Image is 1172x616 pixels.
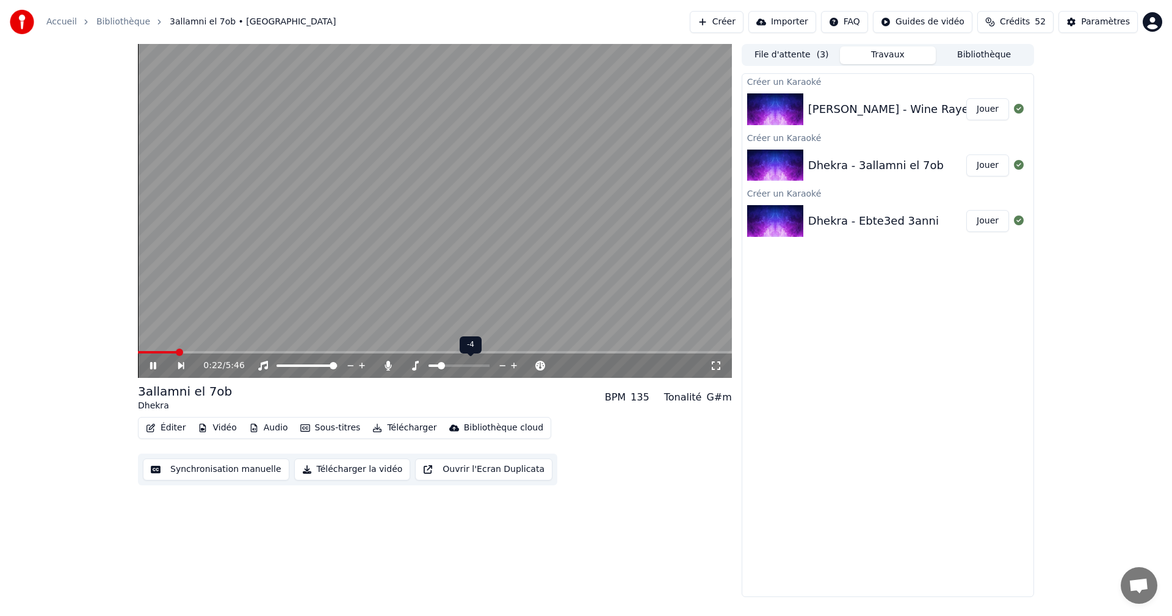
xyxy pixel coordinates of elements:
[143,458,289,480] button: Synchronisation manuelle
[138,400,232,412] div: Dhekra
[966,98,1009,120] button: Jouer
[1121,567,1157,604] div: Ouvrir le chat
[46,16,336,28] nav: breadcrumb
[294,458,411,480] button: Télécharger la vidéo
[193,419,241,437] button: Vidéo
[817,49,829,61] span: ( 3 )
[203,360,233,372] div: /
[244,419,293,437] button: Audio
[742,74,1033,89] div: Créer un Karaoké
[464,422,543,434] div: Bibliothèque cloud
[605,390,626,405] div: BPM
[415,458,552,480] button: Ouvrir l'Ecran Duplicata
[460,336,482,353] div: -4
[840,46,936,64] button: Travaux
[966,210,1009,232] button: Jouer
[1000,16,1030,28] span: Crédits
[742,186,1033,200] div: Créer un Karaoké
[367,419,441,437] button: Télécharger
[631,390,649,405] div: 135
[706,390,731,405] div: G#m
[808,101,975,118] div: [PERSON_NAME] - Wine Raye7
[10,10,34,34] img: youka
[225,360,244,372] span: 5:46
[295,419,366,437] button: Sous-titres
[141,419,190,437] button: Éditer
[1058,11,1138,33] button: Paramètres
[170,16,336,28] span: 3allamni el 7ob • [GEOGRAPHIC_DATA]
[1081,16,1130,28] div: Paramètres
[936,46,1032,64] button: Bibliothèque
[977,11,1054,33] button: Crédits52
[748,11,816,33] button: Importer
[966,154,1009,176] button: Jouer
[96,16,150,28] a: Bibliothèque
[873,11,972,33] button: Guides de vidéo
[808,157,944,174] div: Dhekra - 3allamni el 7ob
[1035,16,1046,28] span: 52
[821,11,868,33] button: FAQ
[690,11,743,33] button: Créer
[808,212,939,230] div: Dhekra - Ebte3ed 3anni
[742,130,1033,145] div: Créer un Karaoké
[138,383,232,400] div: 3allamni el 7ob
[743,46,840,64] button: File d'attente
[46,16,77,28] a: Accueil
[664,390,702,405] div: Tonalité
[203,360,222,372] span: 0:22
